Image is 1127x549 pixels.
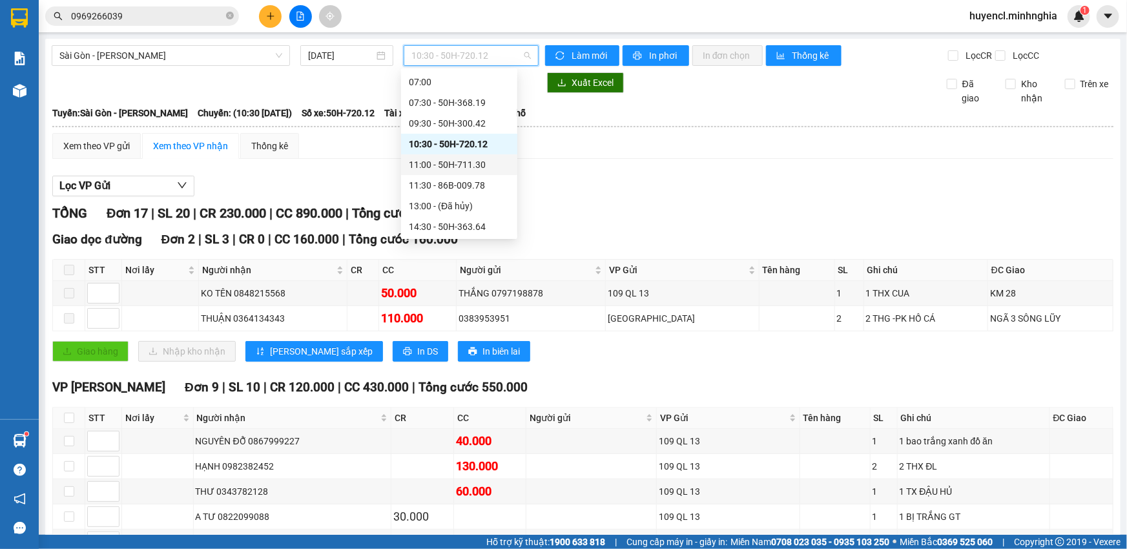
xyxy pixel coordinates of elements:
span: | [193,205,196,221]
span: caret-down [1102,10,1114,22]
button: printerIn DS [393,341,448,362]
th: CC [379,260,457,281]
th: Tên hàng [760,260,835,281]
span: Tổng cước 1.120.000 [352,205,473,221]
td: 109 QL 13 [657,504,800,530]
span: 10:30 - 50H-720.12 [411,46,531,65]
div: 11:00 - 50H-711.30 [409,158,510,172]
div: HẠNH 0982382452 [196,459,389,473]
span: | [151,205,154,221]
span: Người gửi [530,411,643,425]
strong: 1900 633 818 [550,537,605,547]
span: Xuất Excel [572,76,614,90]
td: 109 QL 13 [606,281,759,306]
div: 10:30 - 50H-720.12 [409,137,510,151]
button: downloadXuất Excel [547,72,624,93]
span: huyencl.minhnghia [959,8,1068,24]
div: 109 QL 13 [659,459,797,473]
span: file-add [296,12,305,21]
span: CR 230.000 [200,205,266,221]
div: 1 [873,510,895,524]
button: Lọc VP Gửi [52,176,194,196]
span: search [54,12,63,21]
strong: 0708 023 035 - 0935 103 250 [771,537,889,547]
div: 2 [873,459,895,473]
span: In biên lai [482,344,520,358]
span: Nơi lấy [125,263,185,277]
img: warehouse-icon [13,434,26,448]
div: 110.000 [381,309,454,327]
button: syncLàm mới [545,45,619,66]
span: close-circle [226,12,234,19]
span: Giao dọc đường [52,232,142,247]
div: 14:30 - 50H-363.64 [409,220,510,234]
button: uploadGiao hàng [52,341,129,362]
button: aim [319,5,342,28]
th: STT [85,408,122,429]
button: downloadNhập kho nhận [138,341,236,362]
span: Chuyến: (10:30 [DATE]) [198,106,292,120]
div: 60.000 [456,482,524,501]
div: 1 THX CUA [866,286,986,300]
span: Đã giao [957,77,996,105]
span: printer [403,347,412,357]
span: | [233,232,236,247]
td: NGÃ 3 SÔNG LŨY [988,306,1113,331]
span: Làm mới [572,48,609,63]
span: VP Gửi [660,411,786,425]
td: KM 28 [988,281,1113,306]
span: Người nhận [202,263,335,277]
span: | [264,380,267,395]
button: printerIn phơi [623,45,689,66]
div: 07:30 - 50H-368.19 [409,96,510,110]
span: Sài Gòn - Phan Rí [59,46,282,65]
span: Tổng cước 160.000 [349,232,458,247]
span: download [557,78,566,88]
span: Kho nhận [1016,77,1055,105]
span: | [222,380,225,395]
span: 1 [1082,6,1087,15]
span: CC 430.000 [344,380,409,395]
div: 1 bao trắng xanh đồ ăn [900,434,1048,448]
div: 1 [873,484,895,499]
span: Hỗ trợ kỹ thuật: [486,535,605,549]
div: 130.000 [456,457,524,475]
div: 0383953951 [459,311,603,326]
span: printer [468,347,477,357]
span: question-circle [14,464,26,476]
span: | [269,205,273,221]
span: Nơi lấy [125,411,180,425]
th: SL [871,408,898,429]
th: CR [347,260,378,281]
span: VP [PERSON_NAME] [52,380,165,395]
span: aim [326,12,335,21]
div: 11:30 - 86B-009.78 [409,178,510,192]
span: Lọc CR [960,48,994,63]
div: [GEOGRAPHIC_DATA] [608,311,756,326]
button: bar-chartThống kê [766,45,842,66]
div: 2 THX ĐL [900,459,1048,473]
span: | [342,232,346,247]
span: | [412,380,415,395]
img: logo-vxr [11,8,28,28]
span: sync [555,51,566,61]
span: CC 890.000 [276,205,342,221]
span: CR 0 [239,232,265,247]
span: Người nhận [197,411,378,425]
span: | [338,380,341,395]
div: 13:00 - (Đã hủy) [409,199,510,213]
span: Đơn 9 [185,380,219,395]
span: Tổng cước 550.000 [419,380,528,395]
span: | [198,232,202,247]
span: plus [266,12,275,21]
div: Thống kê [251,139,288,153]
span: bar-chart [776,51,787,61]
th: SL [835,260,864,281]
button: caret-down [1097,5,1119,28]
span: printer [633,51,644,61]
td: 109 QL 13 [657,429,800,454]
button: sort-ascending[PERSON_NAME] sắp xếp [245,341,383,362]
th: Ghi chú [864,260,988,281]
span: [PERSON_NAME] sắp xếp [270,344,373,358]
th: STT [85,260,122,281]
